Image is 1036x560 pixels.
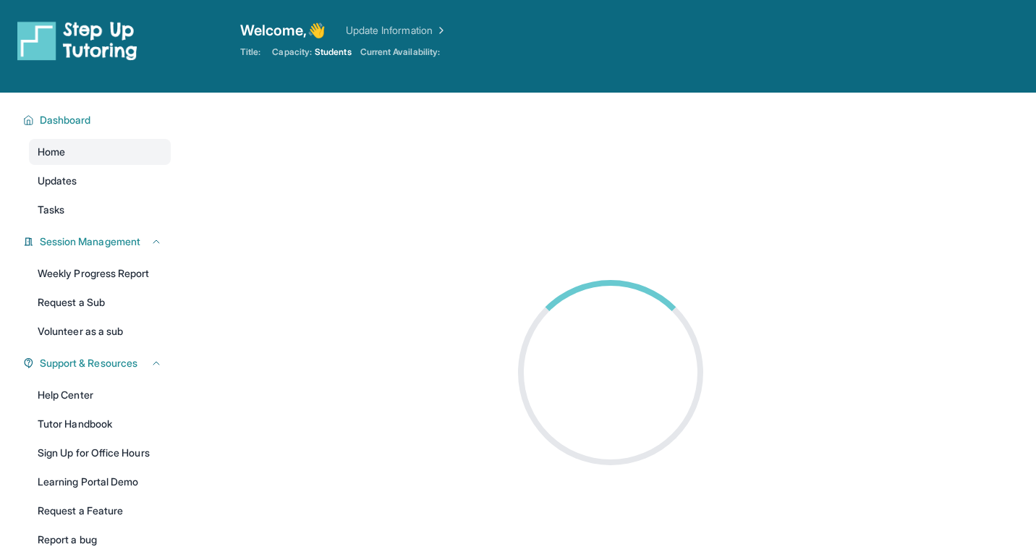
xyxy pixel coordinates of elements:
[360,46,440,58] span: Current Availability:
[240,20,326,41] span: Welcome, 👋
[38,203,64,217] span: Tasks
[34,234,162,249] button: Session Management
[29,440,171,466] a: Sign Up for Office Hours
[40,356,137,370] span: Support & Resources
[29,260,171,287] a: Weekly Progress Report
[433,23,447,38] img: Chevron Right
[29,318,171,344] a: Volunteer as a sub
[34,356,162,370] button: Support & Resources
[29,197,171,223] a: Tasks
[315,46,352,58] span: Students
[40,234,140,249] span: Session Management
[240,46,260,58] span: Title:
[34,113,162,127] button: Dashboard
[29,498,171,524] a: Request a Feature
[29,289,171,315] a: Request a Sub
[272,46,312,58] span: Capacity:
[29,469,171,495] a: Learning Portal Demo
[17,20,137,61] img: logo
[346,23,447,38] a: Update Information
[29,411,171,437] a: Tutor Handbook
[38,174,77,188] span: Updates
[29,527,171,553] a: Report a bug
[29,382,171,408] a: Help Center
[29,139,171,165] a: Home
[40,113,91,127] span: Dashboard
[29,168,171,194] a: Updates
[38,145,65,159] span: Home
